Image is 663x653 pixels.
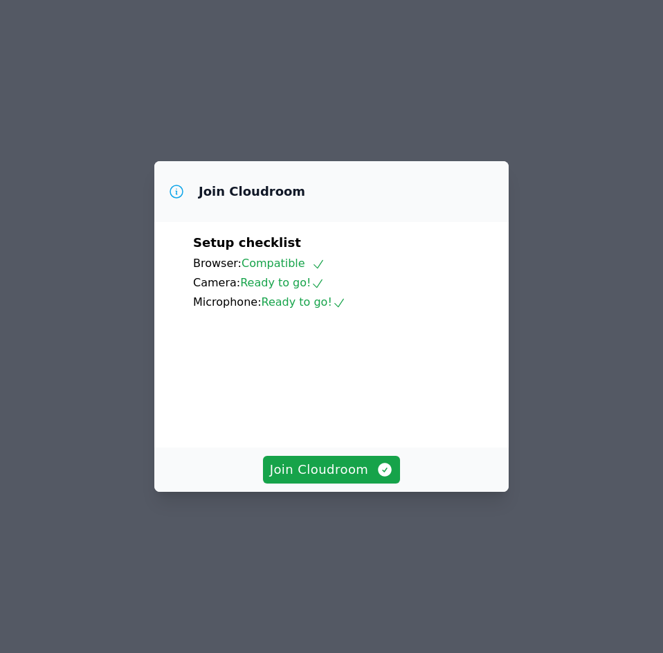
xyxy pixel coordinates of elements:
[240,276,325,289] span: Ready to go!
[193,276,240,289] span: Camera:
[242,257,325,270] span: Compatible
[193,295,262,309] span: Microphone:
[262,295,346,309] span: Ready to go!
[199,183,305,200] h3: Join Cloudroom
[263,456,401,484] button: Join Cloudroom
[270,460,394,479] span: Join Cloudroom
[193,257,242,270] span: Browser:
[193,235,301,250] span: Setup checklist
